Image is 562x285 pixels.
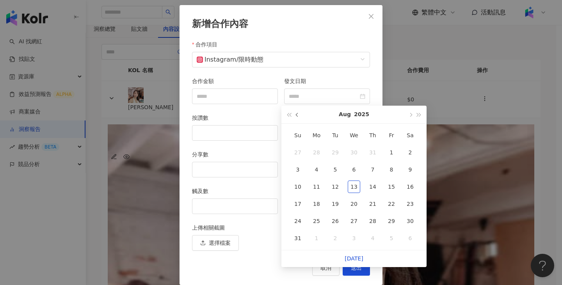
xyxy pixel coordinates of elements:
[329,215,341,227] div: 26
[329,198,341,210] div: 19
[366,181,379,193] div: 14
[382,144,401,161] td: 2025-08-01
[192,18,370,31] div: 新增合作內容
[401,195,420,212] td: 2025-08-23
[329,232,341,244] div: 2
[404,215,416,227] div: 30
[197,52,365,67] span: /
[345,212,363,230] td: 2025-08-27
[382,178,401,195] td: 2025-08-15
[326,144,345,161] td: 2025-07-29
[363,161,382,178] td: 2025-08-07
[288,144,307,161] td: 2025-07-27
[288,195,307,212] td: 2025-08-17
[192,89,277,104] input: 合作金額
[288,127,307,144] th: Su
[345,161,363,178] td: 2025-08-06
[401,212,420,230] td: 2025-08-30
[401,144,420,161] td: 2025-08-02
[345,195,363,212] td: 2025-08-20
[192,199,277,214] input: 觸及數
[404,198,416,210] div: 23
[292,146,304,159] div: 27
[385,232,398,244] div: 5
[292,215,304,227] div: 24
[192,162,277,177] input: 分享數
[385,215,398,227] div: 29
[310,181,323,193] div: 11
[404,181,416,193] div: 16
[363,144,382,161] td: 2025-07-31
[312,260,340,276] button: 取消
[310,198,323,210] div: 18
[348,215,360,227] div: 27
[288,212,307,230] td: 2025-08-24
[348,232,360,244] div: 3
[345,255,363,262] a: [DATE]
[348,163,360,176] div: 6
[401,230,420,247] td: 2025-09-06
[326,212,345,230] td: 2025-08-26
[382,212,401,230] td: 2025-08-29
[292,232,304,244] div: 31
[192,150,214,159] label: 分享數
[363,127,382,144] th: Th
[366,232,379,244] div: 4
[382,127,401,144] th: Fr
[292,163,304,176] div: 3
[289,92,358,101] input: 發文日期
[307,178,326,195] td: 2025-08-11
[339,106,351,123] button: Aug
[404,146,416,159] div: 2
[404,163,416,176] div: 9
[307,127,326,144] th: Mo
[326,161,345,178] td: 2025-08-05
[292,181,304,193] div: 10
[192,113,214,122] label: 按讚數
[284,77,312,85] label: 發文日期
[366,215,379,227] div: 28
[382,161,401,178] td: 2025-08-08
[354,106,369,123] button: 2025
[343,260,370,276] button: 送出
[363,212,382,230] td: 2025-08-28
[401,127,420,144] th: Sa
[326,195,345,212] td: 2025-08-19
[363,195,382,212] td: 2025-08-21
[345,127,363,144] th: We
[345,144,363,161] td: 2025-07-30
[197,52,236,67] div: Instagram
[292,198,304,210] div: 17
[345,178,363,195] td: 2025-08-13
[320,265,331,271] span: 取消
[192,187,214,195] label: 觸及數
[310,215,323,227] div: 25
[192,77,220,85] label: 合作金額
[363,178,382,195] td: 2025-08-14
[192,40,223,49] label: 合作項目
[326,178,345,195] td: 2025-08-12
[363,9,379,24] button: Close
[366,198,379,210] div: 21
[351,265,362,271] span: 送出
[307,144,326,161] td: 2025-07-28
[329,146,341,159] div: 29
[307,195,326,212] td: 2025-08-18
[329,163,341,176] div: 5
[401,161,420,178] td: 2025-08-09
[382,230,401,247] td: 2025-09-05
[382,195,401,212] td: 2025-08-22
[192,126,277,140] input: 按讚數
[307,161,326,178] td: 2025-08-04
[329,181,341,193] div: 12
[307,212,326,230] td: 2025-08-25
[288,161,307,178] td: 2025-08-03
[401,178,420,195] td: 2025-08-16
[366,146,379,159] div: 31
[385,163,398,176] div: 8
[238,56,263,63] span: 限時動態
[368,13,374,19] span: close
[310,146,323,159] div: 28
[310,163,323,176] div: 4
[348,198,360,210] div: 20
